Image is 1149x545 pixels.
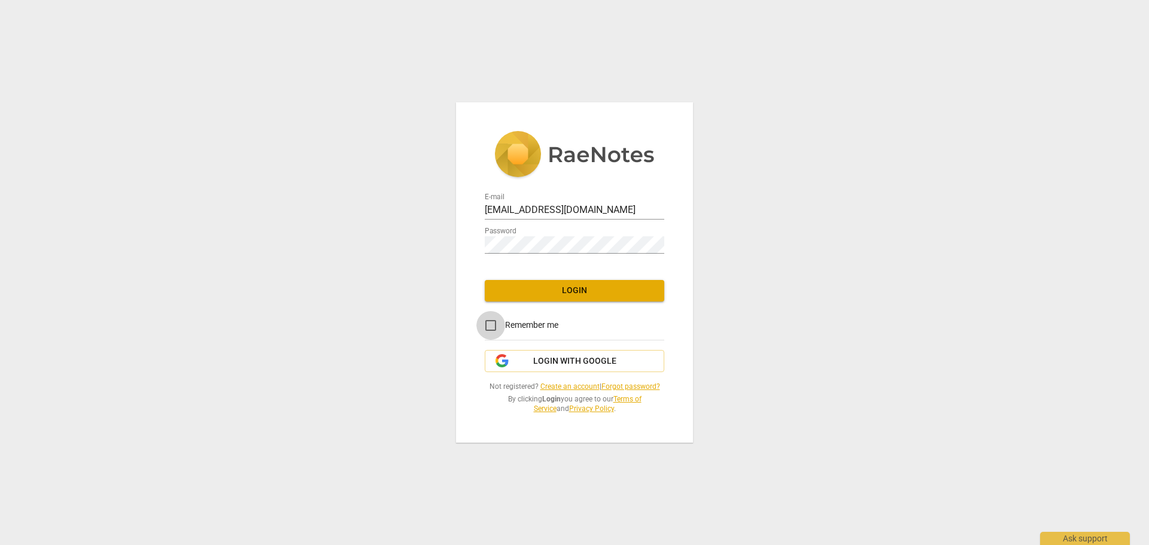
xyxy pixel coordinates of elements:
[485,227,516,235] label: Password
[601,382,660,391] a: Forgot password?
[542,395,561,403] b: Login
[494,131,655,180] img: 5ac2273c67554f335776073100b6d88f.svg
[533,355,616,367] span: Login with Google
[505,319,558,331] span: Remember me
[485,394,664,414] span: By clicking you agree to our and .
[485,350,664,373] button: Login with Google
[534,395,642,413] a: Terms of Service
[485,382,664,392] span: Not registered? |
[569,404,614,413] a: Privacy Policy
[485,280,664,302] button: Login
[540,382,600,391] a: Create an account
[485,193,504,200] label: E-mail
[1040,532,1130,545] div: Ask support
[494,285,655,297] span: Login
